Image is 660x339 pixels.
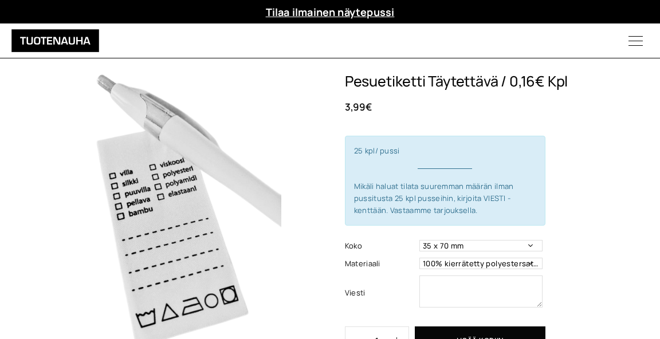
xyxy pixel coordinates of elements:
[266,5,395,19] a: Tilaa ilmainen näytepussi
[345,258,417,270] label: Materiaali
[11,29,99,52] img: Tuotenauha Oy
[345,287,417,299] label: Viesti
[345,240,417,252] label: Koko
[345,73,643,90] h1: Pesuetiketti Täytettävä / 0,16€ Kpl
[345,100,372,113] bdi: 3,99
[354,145,536,215] span: 25 kpl/ pussi Mikäli haluat tilata suuremman määrän ilman pussitusta 25 kpl pusseihin, kirjoita V...
[366,100,372,113] span: €
[611,23,660,58] button: Menu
